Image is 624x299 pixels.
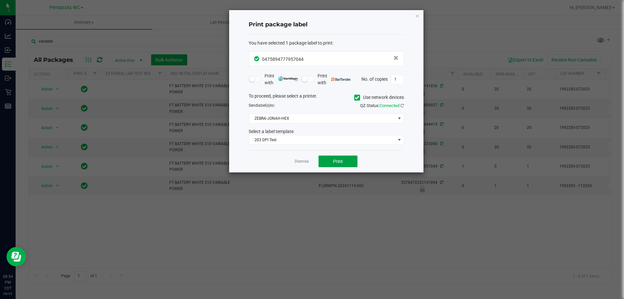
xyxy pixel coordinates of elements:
[254,55,260,62] span: In Sync
[318,156,357,167] button: Print
[6,247,26,266] iframe: Resource center
[244,128,409,135] div: Select a label template.
[361,76,388,81] span: No. of copies
[354,94,404,101] label: Use network devices
[360,103,404,108] span: QZ Status:
[249,135,396,144] span: 203 DPI Test
[257,103,270,108] span: label(s)
[244,93,409,102] div: To proceed, please select a printer.
[249,103,275,108] span: Send to:
[249,20,404,29] h4: Print package label
[249,40,404,47] div: :
[278,76,298,81] img: mark_magic_cybra.png
[380,103,399,108] span: Connected
[249,114,396,123] span: ZEBRA-JONAH-HEX
[318,73,351,86] span: Print with
[249,40,332,46] span: You have selected 1 package label to print
[331,78,351,81] img: bartender.png
[333,159,343,164] span: Print
[262,57,304,62] span: 0475894777957044
[295,159,309,164] a: Dismiss
[265,73,298,86] span: Print with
